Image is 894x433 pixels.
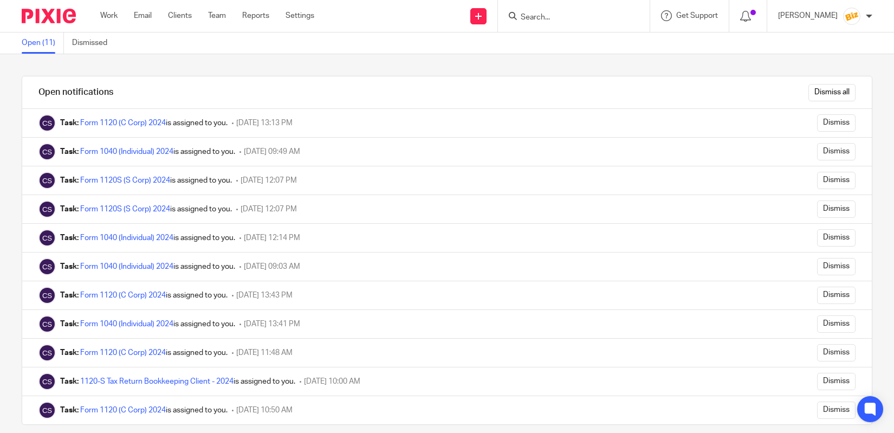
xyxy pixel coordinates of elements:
[38,172,56,189] img: Cindy Stocker
[80,320,173,328] a: Form 1040 (Individual) 2024
[80,406,166,414] a: Form 1120 (C Corp) 2024
[38,87,113,98] h1: Open notifications
[60,378,79,385] b: Task:
[80,234,173,242] a: Form 1040 (Individual) 2024
[817,229,856,247] input: Dismiss
[60,290,228,301] div: is assigned to you.
[778,10,838,21] p: [PERSON_NAME]
[242,10,269,21] a: Reports
[38,143,56,160] img: Cindy Stocker
[72,33,115,54] a: Dismissed
[817,287,856,304] input: Dismiss
[817,344,856,361] input: Dismiss
[22,9,76,23] img: Pixie
[168,10,192,21] a: Clients
[80,263,173,270] a: Form 1040 (Individual) 2024
[244,320,300,328] span: [DATE] 13:41 PM
[60,118,228,128] div: is assigned to you.
[38,315,56,333] img: Cindy Stocker
[676,12,718,20] span: Get Support
[236,349,293,357] span: [DATE] 11:48 AM
[244,263,300,270] span: [DATE] 09:03 AM
[38,201,56,218] img: Cindy Stocker
[817,402,856,419] input: Dismiss
[286,10,314,21] a: Settings
[236,292,293,299] span: [DATE] 13:43 PM
[80,292,166,299] a: Form 1120 (C Corp) 2024
[60,148,79,156] b: Task:
[60,406,79,414] b: Task:
[38,229,56,247] img: Cindy Stocker
[22,33,64,54] a: Open (11)
[236,406,293,414] span: [DATE] 10:50 AM
[60,175,232,186] div: is assigned to you.
[241,205,297,213] span: [DATE] 12:07 PM
[100,10,118,21] a: Work
[80,349,166,357] a: Form 1120 (C Corp) 2024
[817,315,856,333] input: Dismiss
[208,10,226,21] a: Team
[817,114,856,132] input: Dismiss
[60,292,79,299] b: Task:
[241,177,297,184] span: [DATE] 12:07 PM
[38,344,56,361] img: Cindy Stocker
[808,84,856,101] input: Dismiss all
[60,234,79,242] b: Task:
[80,148,173,156] a: Form 1040 (Individual) 2024
[236,119,293,127] span: [DATE] 13:13 PM
[60,204,232,215] div: is assigned to you.
[817,258,856,275] input: Dismiss
[244,148,300,156] span: [DATE] 09:49 AM
[38,258,56,275] img: Cindy Stocker
[60,177,79,184] b: Task:
[60,119,79,127] b: Task:
[38,373,56,390] img: Cindy Stocker
[520,13,617,23] input: Search
[80,205,170,213] a: Form 1120S (S Corp) 2024
[244,234,300,242] span: [DATE] 12:14 PM
[817,201,856,218] input: Dismiss
[60,263,79,270] b: Task:
[60,319,235,329] div: is assigned to you.
[60,405,228,416] div: is assigned to you.
[60,320,79,328] b: Task:
[38,114,56,132] img: Cindy Stocker
[134,10,152,21] a: Email
[38,402,56,419] img: Cindy Stocker
[817,143,856,160] input: Dismiss
[817,373,856,390] input: Dismiss
[38,287,56,304] img: Cindy Stocker
[60,347,228,358] div: is assigned to you.
[60,205,79,213] b: Task:
[60,261,235,272] div: is assigned to you.
[60,349,79,357] b: Task:
[80,119,166,127] a: Form 1120 (C Corp) 2024
[60,146,235,157] div: is assigned to you.
[60,376,295,387] div: is assigned to you.
[817,172,856,189] input: Dismiss
[843,8,860,25] img: siteIcon.png
[80,177,170,184] a: Form 1120S (S Corp) 2024
[60,232,235,243] div: is assigned to you.
[304,378,360,385] span: [DATE] 10:00 AM
[80,378,234,385] a: 1120-S Tax Return Bookkeeping Client - 2024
